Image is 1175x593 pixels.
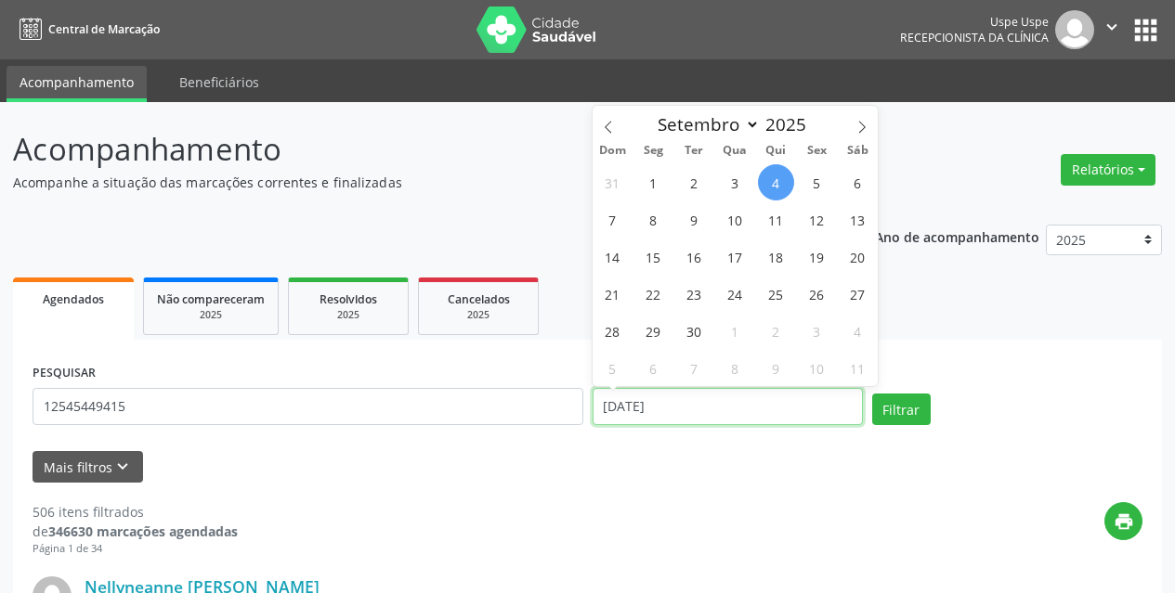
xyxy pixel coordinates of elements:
span: Outubro 2, 2025 [758,313,794,349]
i:  [1102,17,1122,37]
span: Setembro 20, 2025 [840,238,876,275]
span: Setembro 21, 2025 [594,276,631,312]
span: Setembro 11, 2025 [758,201,794,238]
span: Setembro 13, 2025 [840,201,876,238]
span: Setembro 26, 2025 [799,276,835,312]
span: Setembro 6, 2025 [840,164,876,200]
div: Uspe Uspe [900,14,1049,30]
i: keyboard_arrow_down [112,457,133,477]
span: Setembro 5, 2025 [799,164,835,200]
span: Sáb [837,145,878,157]
input: Nome, código do beneficiário ou CPF [33,388,583,425]
span: Sex [796,145,837,157]
span: Setembro 18, 2025 [758,238,794,275]
span: Setembro 1, 2025 [635,164,672,200]
span: Outubro 7, 2025 [676,350,712,386]
span: Setembro 19, 2025 [799,238,835,275]
span: Setembro 30, 2025 [676,313,712,349]
a: Central de Marcação [13,14,160,45]
input: Year [760,112,821,136]
div: 2025 [157,308,265,322]
button: Filtrar [872,393,931,425]
strong: 346630 marcações agendadas [48,522,238,540]
span: Outubro 9, 2025 [758,350,794,386]
span: Qua [714,145,755,157]
span: Setembro 28, 2025 [594,313,631,349]
a: Beneficiários [166,66,272,98]
button:  [1094,10,1129,49]
span: Setembro 23, 2025 [676,276,712,312]
span: Outubro 4, 2025 [840,313,876,349]
span: Central de Marcação [48,21,160,37]
span: Setembro 17, 2025 [717,238,753,275]
span: Dom [593,145,633,157]
button: print [1104,502,1142,540]
span: Setembro 3, 2025 [717,164,753,200]
span: Setembro 24, 2025 [717,276,753,312]
span: Outubro 10, 2025 [799,350,835,386]
span: Setembro 16, 2025 [676,238,712,275]
button: Mais filtroskeyboard_arrow_down [33,451,143,483]
span: Outubro 6, 2025 [635,350,672,386]
img: img [1055,10,1094,49]
div: 2025 [432,308,525,322]
p: Acompanhe a situação das marcações correntes e finalizadas [13,173,817,192]
span: Outubro 8, 2025 [717,350,753,386]
span: Qui [755,145,796,157]
span: Resolvidos [320,291,377,307]
button: Relatórios [1061,154,1155,186]
span: Agendados [43,291,104,307]
div: 506 itens filtrados [33,502,238,522]
p: Ano de acompanhamento [875,225,1039,248]
span: Setembro 14, 2025 [594,238,631,275]
span: Setembro 22, 2025 [635,276,672,312]
button: apps [1129,14,1162,46]
span: Setembro 7, 2025 [594,201,631,238]
span: Setembro 25, 2025 [758,276,794,312]
a: Acompanhamento [7,66,147,102]
span: Setembro 2, 2025 [676,164,712,200]
span: Outubro 5, 2025 [594,350,631,386]
span: Setembro 12, 2025 [799,201,835,238]
span: Outubro 3, 2025 [799,313,835,349]
input: Selecione um intervalo [593,388,863,425]
span: Cancelados [448,291,510,307]
span: Ter [673,145,714,157]
span: Não compareceram [157,291,265,307]
span: Setembro 29, 2025 [635,313,672,349]
span: Setembro 8, 2025 [635,201,672,238]
div: de [33,522,238,541]
span: Seg [633,145,673,157]
p: Acompanhamento [13,126,817,173]
select: Month [649,111,761,137]
i: print [1114,511,1134,532]
label: PESQUISAR [33,359,96,388]
span: Setembro 10, 2025 [717,201,753,238]
div: Página 1 de 34 [33,541,238,557]
span: Agosto 31, 2025 [594,164,631,200]
span: Setembro 4, 2025 [758,164,794,200]
div: 2025 [302,308,395,322]
span: Setembro 9, 2025 [676,201,712,238]
span: Setembro 15, 2025 [635,238,672,275]
span: Recepcionista da clínica [900,30,1049,45]
span: Outubro 11, 2025 [840,350,876,386]
span: Setembro 27, 2025 [840,276,876,312]
span: Outubro 1, 2025 [717,313,753,349]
